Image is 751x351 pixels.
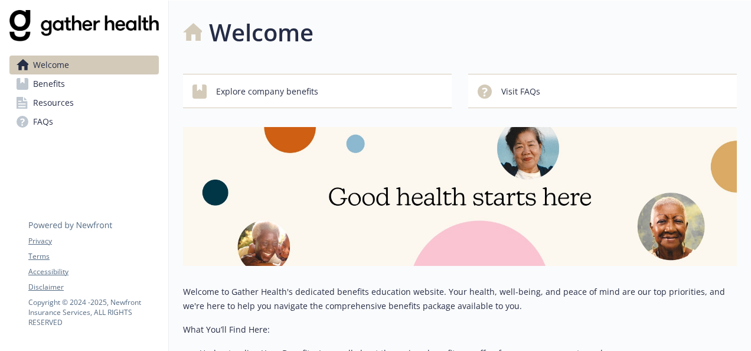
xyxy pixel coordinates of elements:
[9,74,159,93] a: Benefits
[9,112,159,131] a: FAQs
[28,251,158,262] a: Terms
[28,282,158,292] a: Disclaimer
[209,15,314,50] h1: Welcome
[33,74,65,93] span: Benefits
[183,323,737,337] p: What You’ll Find Here:
[33,112,53,131] span: FAQs
[183,127,737,266] img: overview page banner
[28,236,158,246] a: Privacy
[468,74,737,108] button: Visit FAQs
[28,297,158,327] p: Copyright © 2024 - 2025 , Newfront Insurance Services, ALL RIGHTS RESERVED
[33,93,74,112] span: Resources
[9,93,159,112] a: Resources
[183,74,452,108] button: Explore company benefits
[183,285,737,313] p: Welcome to Gather Health's dedicated benefits education website. Your health, well-being, and pea...
[28,266,158,277] a: Accessibility
[33,56,69,74] span: Welcome
[216,80,318,103] span: Explore company benefits
[9,56,159,74] a: Welcome
[501,80,540,103] span: Visit FAQs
